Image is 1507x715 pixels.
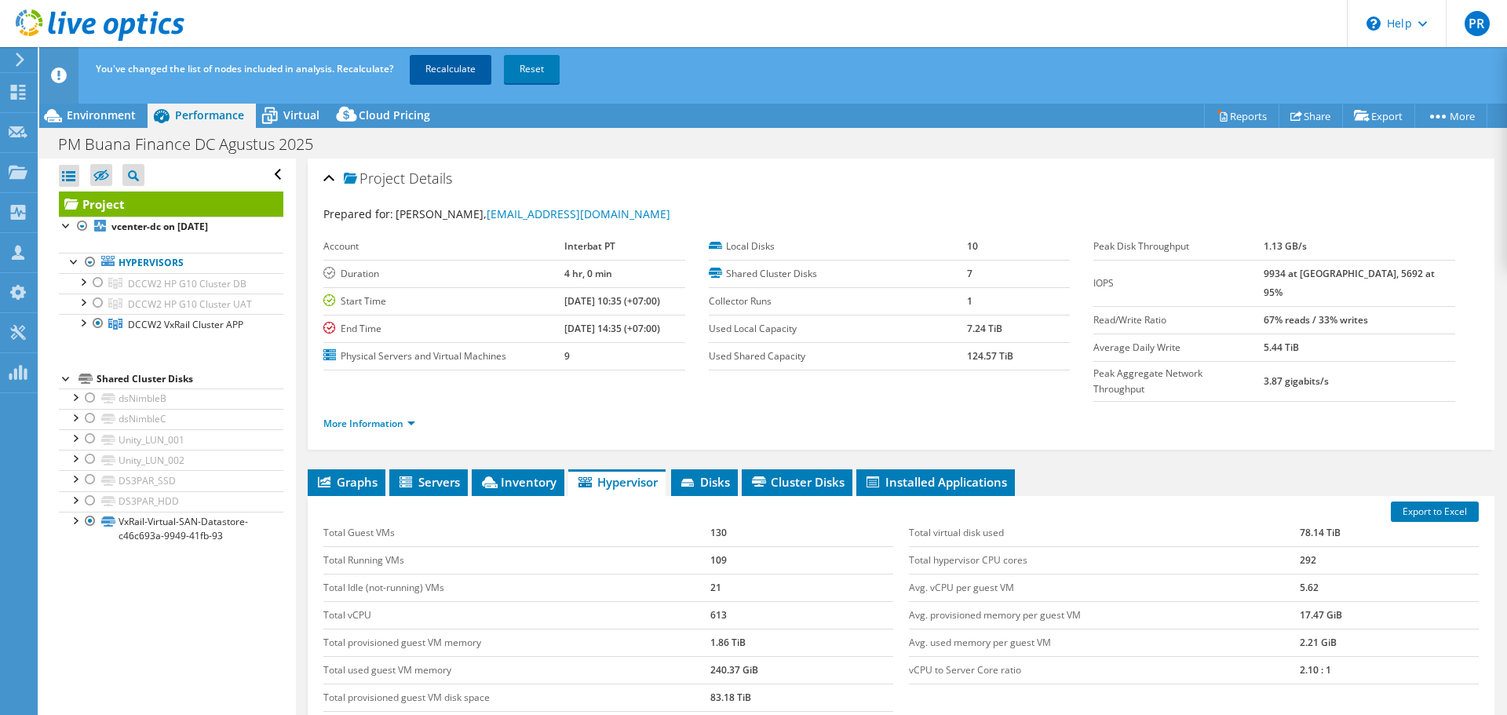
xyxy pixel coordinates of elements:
[59,409,283,429] a: dsNimbleC
[283,108,319,122] span: Virtual
[1279,104,1343,128] a: Share
[864,474,1007,490] span: Installed Applications
[128,277,246,290] span: DCCW2 HP G10 Cluster DB
[323,656,710,684] td: Total used guest VM memory
[59,273,283,294] a: DCCW2 HP G10 Cluster DB
[59,389,283,409] a: dsNimbleB
[1093,239,1263,254] label: Peak Disk Throughput
[1093,275,1263,291] label: IOPS
[323,321,564,337] label: End Time
[59,192,283,217] a: Project
[709,239,967,254] label: Local Disks
[323,417,415,430] a: More Information
[323,601,710,629] td: Total vCPU
[59,450,283,470] a: Unity_LUN_002
[59,217,283,237] a: vcenter-dc on [DATE]
[564,239,615,253] b: Interbat PT
[175,108,244,122] span: Performance
[1093,340,1263,356] label: Average Daily Write
[1204,104,1279,128] a: Reports
[1300,574,1479,601] td: 5.62
[967,267,972,280] b: 7
[59,512,283,546] a: VxRail-Virtual-SAN-Datastore-c46c693a-9949-41fb-93
[1264,239,1307,253] b: 1.13 GB/s
[323,684,710,711] td: Total provisioned guest VM disk space
[97,370,283,389] div: Shared Cluster Disks
[710,520,893,547] td: 130
[480,474,556,490] span: Inventory
[709,294,967,309] label: Collector Runs
[316,474,378,490] span: Graphs
[909,601,1300,629] td: Avg. provisioned memory per guest VM
[564,267,612,280] b: 4 hr, 0 min
[323,206,393,221] label: Prepared for:
[59,294,283,314] a: DCCW2 HP G10 Cluster UAT
[67,108,136,122] span: Environment
[409,169,452,188] span: Details
[323,546,710,574] td: Total Running VMs
[59,470,283,491] a: DS3PAR_SSD
[909,546,1300,574] td: Total hypervisor CPU cores
[323,266,564,282] label: Duration
[1300,656,1479,684] td: 2.10 : 1
[1342,104,1415,128] a: Export
[396,206,670,221] span: [PERSON_NAME],
[1264,313,1368,326] b: 67% reads / 33% writes
[96,62,393,75] span: You've changed the list of nodes included in analysis. Recalculate?
[323,239,564,254] label: Account
[967,294,972,308] b: 1
[1093,312,1263,328] label: Read/Write Ratio
[710,629,893,656] td: 1.86 TiB
[410,55,491,83] a: Recalculate
[909,574,1300,601] td: Avg. vCPU per guest VM
[504,55,560,83] a: Reset
[323,348,564,364] label: Physical Servers and Virtual Machines
[59,429,283,450] a: Unity_LUN_001
[710,601,893,629] td: 613
[128,297,252,311] span: DCCW2 HP G10 Cluster UAT
[1391,502,1479,522] a: Export to Excel
[909,656,1300,684] td: vCPU to Server Core ratio
[1300,546,1479,574] td: 292
[1093,366,1263,397] label: Peak Aggregate Network Throughput
[59,491,283,512] a: DS3PAR_HDD
[1367,16,1381,31] svg: \n
[1414,104,1487,128] a: More
[709,348,967,364] label: Used Shared Capacity
[59,314,283,334] a: DCCW2 VxRail Cluster APP
[679,474,730,490] span: Disks
[909,629,1300,656] td: Avg. used memory per guest VM
[1300,629,1479,656] td: 2.21 GiB
[1264,341,1299,354] b: 5.44 TiB
[1300,520,1479,547] td: 78.14 TiB
[323,629,710,656] td: Total provisioned guest VM memory
[487,206,670,221] a: [EMAIL_ADDRESS][DOMAIN_NAME]
[709,321,967,337] label: Used Local Capacity
[397,474,460,490] span: Servers
[564,322,660,335] b: [DATE] 14:35 (+07:00)
[564,349,570,363] b: 9
[710,546,893,574] td: 109
[576,474,658,490] span: Hypervisor
[323,520,710,547] td: Total Guest VMs
[1300,601,1479,629] td: 17.47 GiB
[967,239,978,253] b: 10
[709,266,967,282] label: Shared Cluster Disks
[710,574,893,601] td: 21
[967,322,1002,335] b: 7.24 TiB
[128,318,243,331] span: DCCW2 VxRail Cluster APP
[564,294,660,308] b: [DATE] 10:35 (+07:00)
[111,220,208,233] b: vcenter-dc on [DATE]
[1264,267,1435,299] b: 9934 at [GEOGRAPHIC_DATA], 5692 at 95%
[909,520,1300,547] td: Total virtual disk used
[359,108,430,122] span: Cloud Pricing
[710,656,893,684] td: 240.37 GiB
[710,684,893,711] td: 83.18 TiB
[1465,11,1490,36] span: PR
[323,294,564,309] label: Start Time
[51,136,338,153] h1: PM Buana Finance DC Agustus 2025
[967,349,1013,363] b: 124.57 TiB
[750,474,845,490] span: Cluster Disks
[344,171,405,187] span: Project
[59,253,283,273] a: Hypervisors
